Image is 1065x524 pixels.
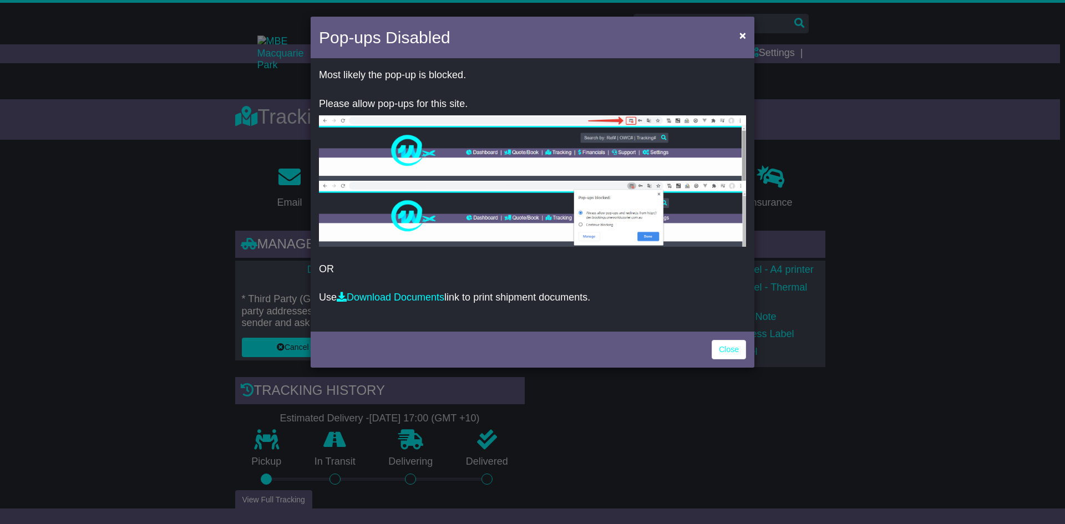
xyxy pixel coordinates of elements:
[319,98,746,110] p: Please allow pop-ups for this site.
[319,292,746,304] p: Use link to print shipment documents.
[739,29,746,42] span: ×
[319,115,746,181] img: allow-popup-1.png
[319,181,746,247] img: allow-popup-2.png
[712,340,746,359] a: Close
[337,292,444,303] a: Download Documents
[734,24,752,47] button: Close
[319,25,450,50] h4: Pop-ups Disabled
[319,69,746,82] p: Most likely the pop-up is blocked.
[311,61,754,329] div: OR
